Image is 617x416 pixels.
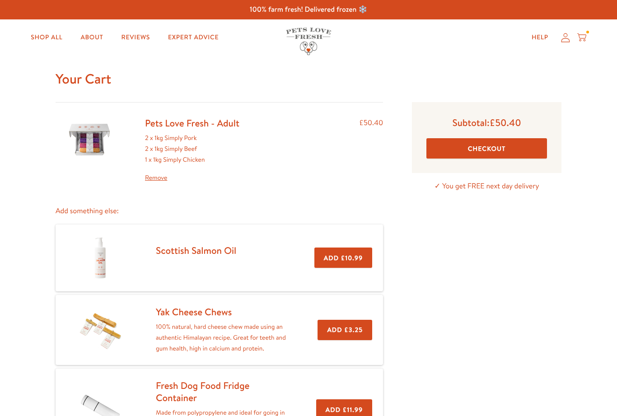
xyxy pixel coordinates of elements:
[314,248,372,268] button: Add £10.99
[426,117,547,129] p: Subtotal:
[524,28,556,47] a: Help
[56,205,383,217] p: Add something else:
[114,28,157,47] a: Reviews
[78,307,123,352] img: Yak Cheese Chews
[145,133,239,183] div: 2 x 1kg Simply Pork 2 x 1kg Simply Beef 1 x 1kg Simply Chicken
[145,117,239,130] a: Pets Love Fresh - Adult
[23,28,70,47] a: Shop All
[78,235,123,280] img: Scottish Salmon Oil
[490,116,521,129] span: £50.40
[73,28,110,47] a: About
[412,180,561,192] p: ✓ You get FREE next day delivery
[318,320,372,340] button: Add £3.25
[156,305,232,318] a: Yak Cheese Chews
[359,117,383,183] div: £50.40
[145,173,239,183] a: Remove
[286,28,331,55] img: Pets Love Fresh
[426,138,547,159] button: Checkout
[56,70,561,88] h1: Your Cart
[156,244,236,257] a: Scottish Salmon Oil
[156,322,289,354] p: 100% natural, hard cheese chew made using an authentic Himalayan recipe. Great for teeth and gum ...
[156,379,249,404] a: Fresh Dog Food Fridge Container
[161,28,226,47] a: Expert Advice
